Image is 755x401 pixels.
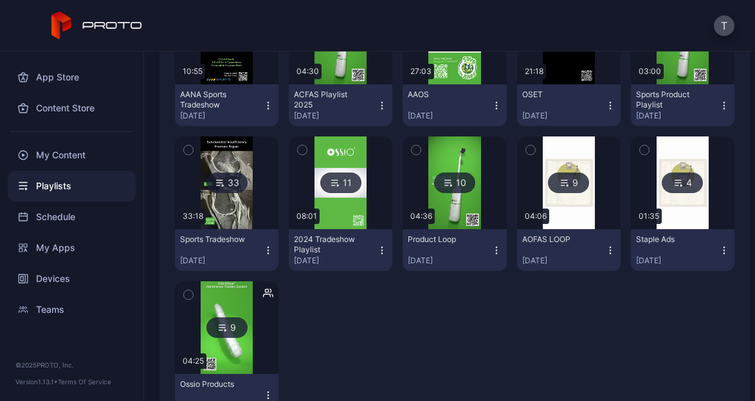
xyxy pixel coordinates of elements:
div: [DATE] [408,256,491,266]
button: Sports Tradeshow[DATE] [175,229,278,271]
button: T [714,15,734,36]
div: Ossio Products [180,379,251,389]
div: 21:18 [522,64,546,79]
div: [DATE] [294,256,377,266]
div: 9 [548,173,589,193]
button: AANA Sports Tradeshow[DATE] [175,84,278,126]
div: 04:36 [408,209,435,224]
div: Product Loop [408,234,478,245]
div: [DATE] [294,111,377,121]
div: Sports Product Playlist [636,89,707,110]
a: My Content [8,140,136,171]
div: Sports Tradeshow [180,234,251,245]
a: Schedule [8,201,136,232]
div: ACFAS Playlist 2025 [294,89,365,110]
button: Product Loop[DATE] [403,229,506,271]
div: 27:03 [408,64,434,79]
button: Sports Product Playlist[DATE] [631,84,734,126]
div: [DATE] [180,111,263,121]
div: 33:18 [180,209,206,224]
div: AANA Sports Tradeshow [180,89,251,110]
div: [DATE] [408,111,491,121]
div: OSET [522,89,593,100]
a: Devices [8,263,136,294]
a: App Store [8,62,136,93]
button: AAOS[DATE] [403,84,506,126]
div: [DATE] [636,256,719,266]
div: 01:35 [636,209,662,224]
div: [DATE] [522,256,605,266]
a: Teams [8,294,136,325]
a: Terms Of Service [58,378,111,386]
div: 04:06 [522,209,549,224]
span: Version 1.13.1 • [15,378,58,386]
div: [DATE] [636,111,719,121]
div: 2024 Tradeshow Playlist [294,234,365,255]
a: Playlists [8,171,136,201]
div: 04:30 [294,64,322,79]
div: © 2025 PROTO, Inc. [15,360,128,370]
div: AAOS [408,89,478,100]
div: 10 [434,173,475,193]
div: Staple Ads [636,234,707,245]
div: 04:25 [180,353,206,369]
button: OSET[DATE] [517,84,621,126]
div: 33 [206,173,248,193]
div: 9 [206,317,248,338]
div: [DATE] [522,111,605,121]
button: 2024 Tradeshow Playlist[DATE] [289,229,392,271]
div: 4 [662,173,703,193]
div: 03:00 [636,64,664,79]
a: My Apps [8,232,136,263]
div: AOFAS LOOP [522,234,593,245]
div: 08:01 [294,209,320,224]
div: 11 [320,173,361,193]
a: Content Store [8,93,136,124]
button: AOFAS LOOP[DATE] [517,229,621,271]
div: [DATE] [180,256,263,266]
button: Staple Ads[DATE] [631,229,734,271]
div: 10:55 [180,64,205,79]
button: ACFAS Playlist 2025[DATE] [289,84,392,126]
